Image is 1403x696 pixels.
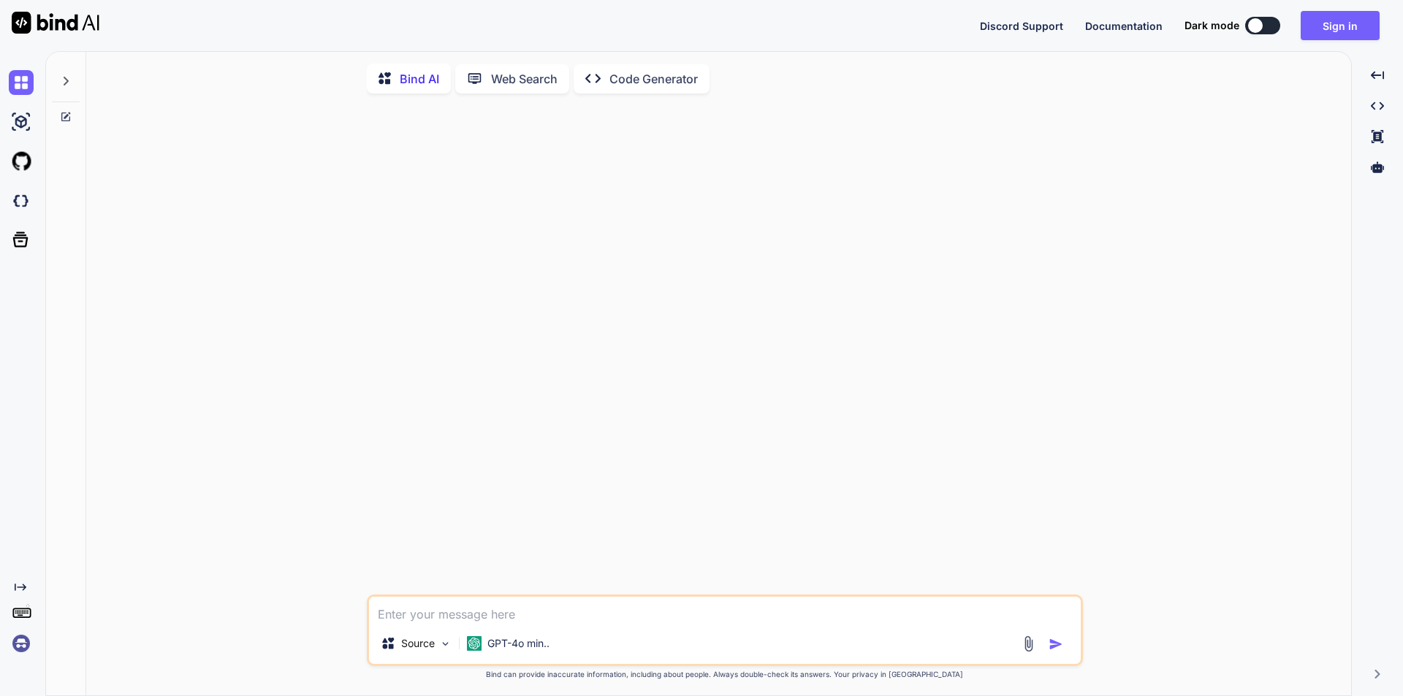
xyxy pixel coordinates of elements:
[9,631,34,656] img: signin
[9,188,34,213] img: darkCloudIdeIcon
[9,149,34,174] img: githubLight
[487,636,550,651] p: GPT-4o min..
[12,12,99,34] img: Bind AI
[9,70,34,95] img: chat
[1049,637,1063,651] img: icon
[1020,635,1037,652] img: attachment
[401,636,435,651] p: Source
[980,20,1063,32] span: Discord Support
[1185,18,1239,33] span: Dark mode
[980,18,1063,34] button: Discord Support
[467,636,482,651] img: GPT-4o mini
[1301,11,1380,40] button: Sign in
[491,70,558,88] p: Web Search
[1085,20,1163,32] span: Documentation
[9,110,34,134] img: ai-studio
[1085,18,1163,34] button: Documentation
[367,669,1083,680] p: Bind can provide inaccurate information, including about people. Always double-check its answers....
[439,638,452,650] img: Pick Models
[609,70,698,88] p: Code Generator
[400,70,439,88] p: Bind AI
